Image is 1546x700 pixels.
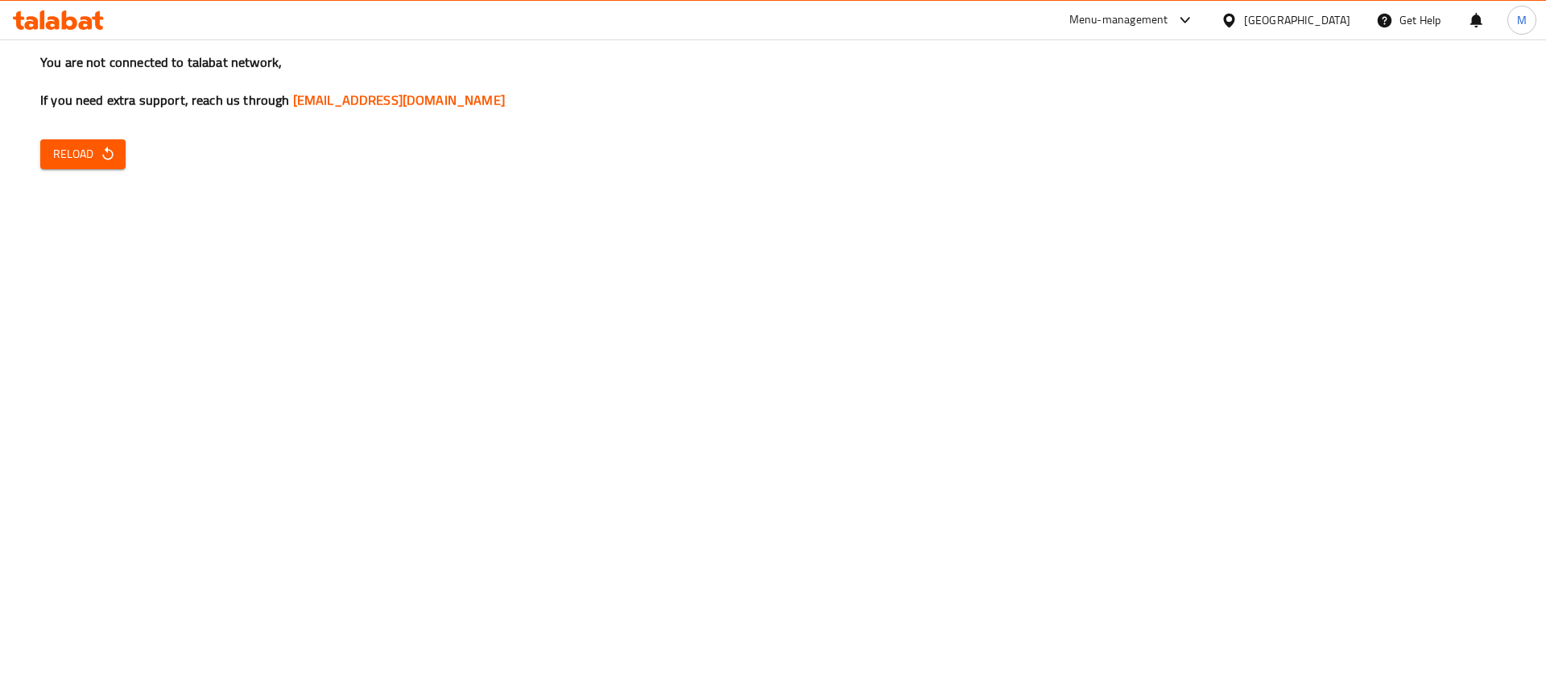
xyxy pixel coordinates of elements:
[293,88,505,112] a: [EMAIL_ADDRESS][DOMAIN_NAME]
[40,53,1506,110] h3: You are not connected to talabat network, If you need extra support, reach us through
[1517,11,1527,29] span: M
[40,139,126,169] button: Reload
[1069,10,1168,30] div: Menu-management
[1244,11,1350,29] div: [GEOGRAPHIC_DATA]
[53,144,113,164] span: Reload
